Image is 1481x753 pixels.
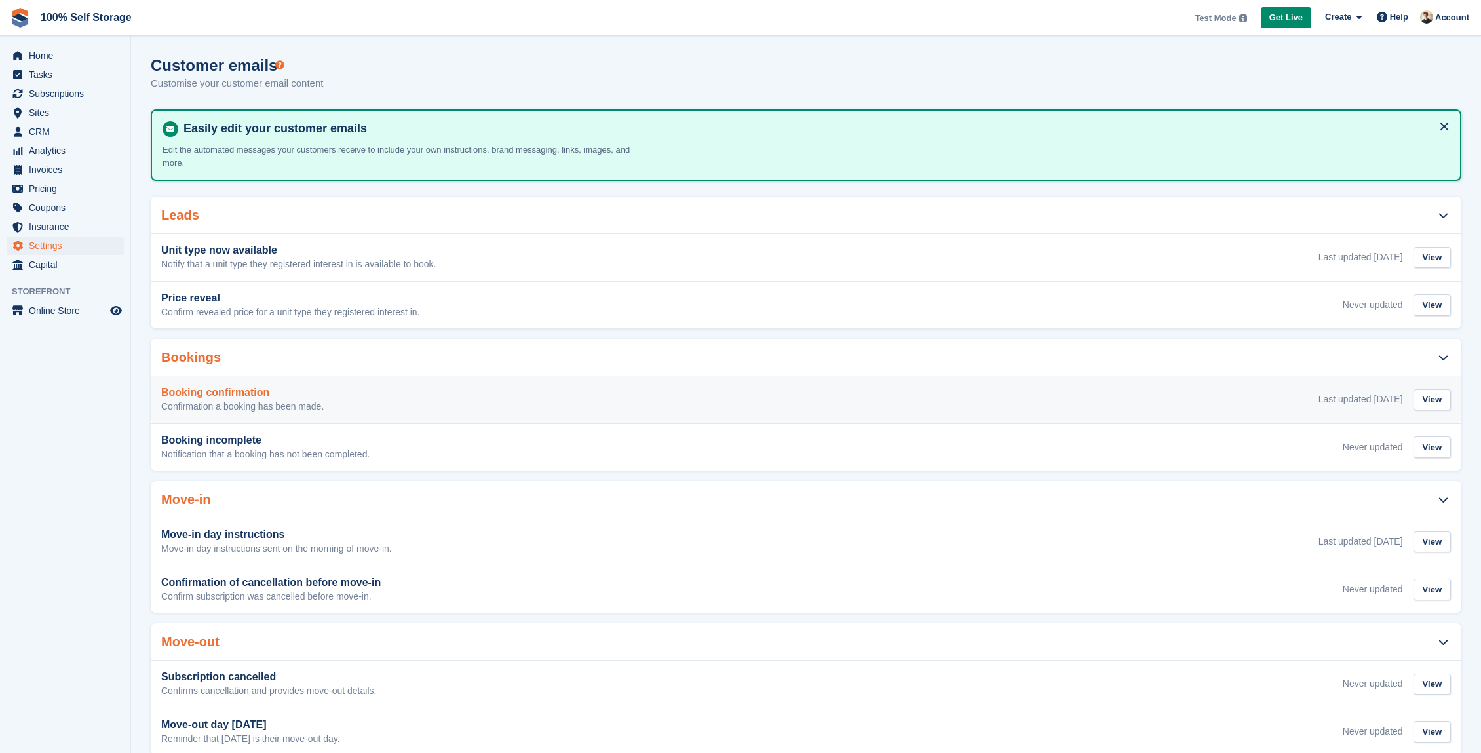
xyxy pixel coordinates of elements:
div: Tooltip anchor [274,59,286,71]
span: Analytics [29,142,107,160]
span: Help [1390,10,1408,24]
a: Booking incomplete Notification that a booking has not been completed. Never updated View [151,424,1461,471]
span: Test Mode [1195,12,1236,25]
div: Last updated [DATE] [1318,393,1403,406]
span: Invoices [29,161,107,179]
span: Tasks [29,66,107,84]
h3: Move-in day instructions [161,529,392,541]
div: View [1414,579,1451,600]
span: Account [1435,11,1469,24]
p: Confirmation a booking has been made. [161,401,324,413]
h2: Bookings [161,350,221,365]
a: menu [7,47,124,65]
h2: Move-in [161,492,211,507]
h2: Leads [161,208,199,223]
a: Subscription cancelled Confirms cancellation and provides move-out details. Never updated View [151,661,1461,708]
span: Home [29,47,107,65]
div: View [1414,389,1451,411]
a: 100% Self Storage [35,7,137,28]
span: Create [1325,10,1351,24]
div: Last updated [DATE] [1318,535,1403,549]
a: Preview store [108,303,124,319]
a: menu [7,161,124,179]
div: Last updated [DATE] [1318,250,1403,264]
span: Insurance [29,218,107,236]
a: menu [7,66,124,84]
img: Oliver [1420,10,1433,24]
span: Coupons [29,199,107,217]
a: menu [7,199,124,217]
span: Subscriptions [29,85,107,103]
span: Online Store [29,301,107,320]
a: menu [7,301,124,320]
p: Reminder that [DATE] is their move-out day. [161,733,340,745]
a: menu [7,142,124,160]
h3: Booking incomplete [161,434,370,446]
a: menu [7,180,124,198]
a: menu [7,104,124,122]
a: menu [7,85,124,103]
div: Never updated [1343,298,1403,312]
img: stora-icon-8386f47178a22dfd0bd8f6a31ec36ba5ce8667c1dd55bd0f319d3a0aa187defe.svg [10,8,30,28]
h3: Booking confirmation [161,387,324,398]
div: View [1414,674,1451,695]
div: View [1414,294,1451,316]
span: Settings [29,237,107,255]
h3: Price reveal [161,292,420,304]
a: Booking confirmation Confirmation a booking has been made. Last updated [DATE] View [151,376,1461,423]
span: Storefront [12,285,130,298]
p: Move-in day instructions sent on the morning of move-in. [161,543,392,555]
span: Pricing [29,180,107,198]
div: View [1414,247,1451,269]
a: menu [7,256,124,274]
a: Get Live [1261,7,1311,29]
a: Move-in day instructions Move-in day instructions sent on the morning of move-in. Last updated [D... [151,518,1461,566]
a: menu [7,237,124,255]
div: View [1414,436,1451,458]
p: Notification that a booking has not been completed. [161,449,370,461]
a: menu [7,218,124,236]
h3: Confirmation of cancellation before move-in [161,577,381,589]
h4: Easily edit your customer emails [178,121,1450,136]
p: Customise your customer email content [151,76,323,91]
div: View [1414,721,1451,743]
a: Price reveal Confirm revealed price for a unit type they registered interest in. Never updated View [151,282,1461,329]
p: Edit the automated messages your customers receive to include your own instructions, brand messag... [163,144,654,169]
div: Never updated [1343,440,1403,454]
h3: Move-out day [DATE] [161,719,340,731]
span: CRM [29,123,107,141]
a: Unit type now available Notify that a unit type they registered interest in is available to book.... [151,234,1461,281]
a: menu [7,123,124,141]
div: Never updated [1343,677,1403,691]
h3: Unit type now available [161,244,436,256]
span: Capital [29,256,107,274]
a: Confirmation of cancellation before move-in Confirm subscription was cancelled before move-in. Ne... [151,566,1461,613]
p: Confirm revealed price for a unit type they registered interest in. [161,307,420,319]
h3: Subscription cancelled [161,671,376,683]
p: Confirms cancellation and provides move-out details. [161,685,376,697]
img: icon-info-grey-7440780725fd019a000dd9b08b2336e03edf1995a4989e88bcd33f0948082b44.svg [1239,14,1247,22]
div: Never updated [1343,583,1403,596]
div: Never updated [1343,725,1403,739]
span: Sites [29,104,107,122]
h1: Customer emails [151,56,323,74]
div: View [1414,531,1451,553]
span: Get Live [1269,11,1303,24]
h2: Move-out [161,634,220,649]
p: Notify that a unit type they registered interest in is available to book. [161,259,436,271]
p: Confirm subscription was cancelled before move-in. [161,591,381,603]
